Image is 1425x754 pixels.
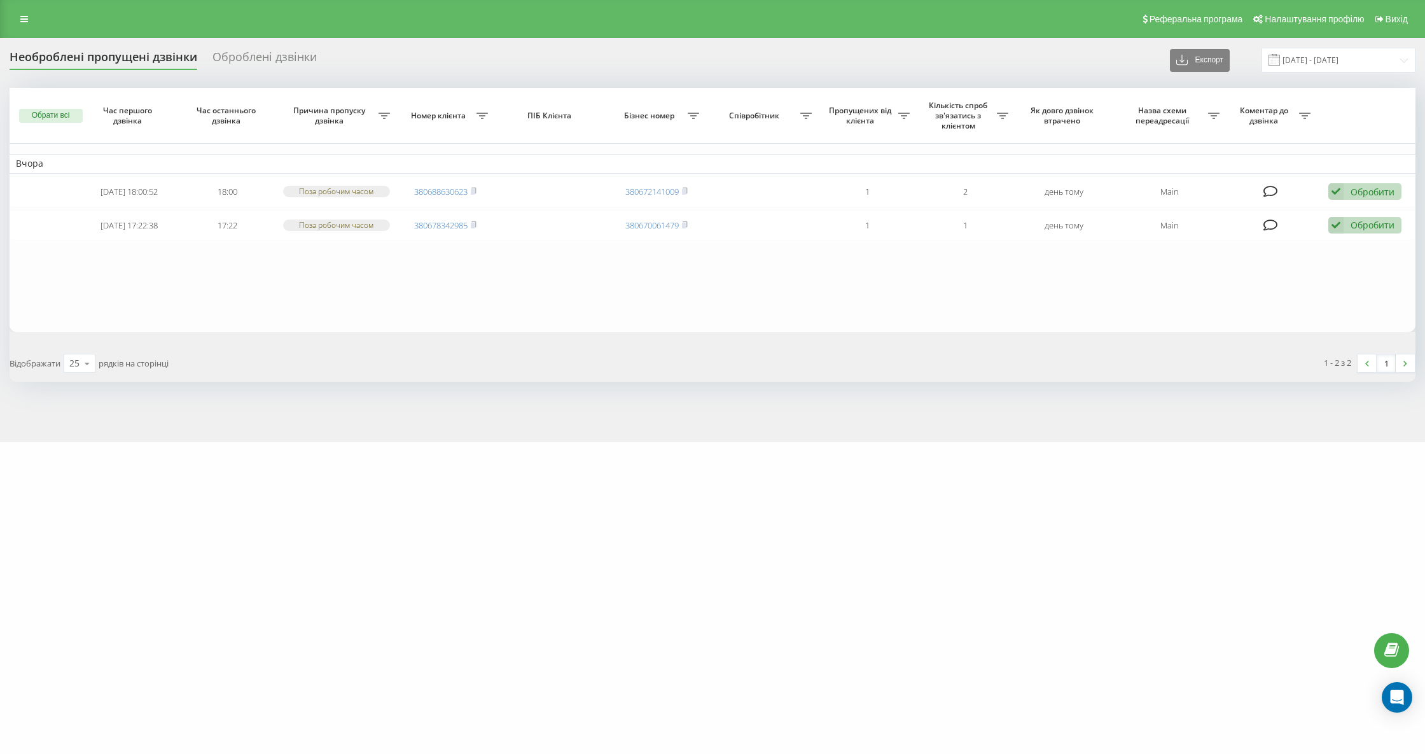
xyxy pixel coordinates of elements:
[1265,14,1364,24] span: Налаштування профілю
[283,186,389,197] div: Поза робочим часом
[824,106,899,125] span: Пропущених від клієнта
[178,176,277,207] td: 18:00
[19,109,83,123] button: Обрати всі
[80,210,179,241] td: [DATE] 17:22:38
[1386,14,1408,24] span: Вихід
[1015,176,1113,207] td: день тому
[1015,210,1113,241] td: день тому
[1113,210,1226,241] td: Main
[99,358,169,369] span: рядків на сторінці
[1377,354,1396,372] a: 1
[414,220,468,231] a: 380678342985
[10,358,60,369] span: Відображати
[10,154,1415,173] td: Вчора
[90,106,167,125] span: Час першого дзвінка
[1120,106,1208,125] span: Назва схеми переадресації
[1232,106,1300,125] span: Коментар до дзвінка
[189,106,266,125] span: Час останнього дзвінка
[10,50,197,70] div: Необроблені пропущені дзвінки
[1324,356,1351,369] div: 1 - 2 з 2
[916,210,1015,241] td: 1
[1170,49,1230,72] button: Експорт
[178,210,277,241] td: 17:22
[1025,106,1102,125] span: Як довго дзвінок втрачено
[1113,176,1226,207] td: Main
[80,176,179,207] td: [DATE] 18:00:52
[1351,186,1394,198] div: Обробити
[818,210,917,241] td: 1
[1150,14,1243,24] span: Реферальна програма
[283,106,379,125] span: Причина пропуску дзвінка
[506,111,595,121] span: ПІБ Клієнта
[922,101,997,130] span: Кількість спроб зв'язатись з клієнтом
[1351,219,1394,231] div: Обробити
[818,176,917,207] td: 1
[414,186,468,197] a: 380688630623
[1382,682,1412,713] div: Open Intercom Messenger
[283,220,389,230] div: Поза робочим часом
[613,111,688,121] span: Бізнес номер
[625,186,679,197] a: 380672141009
[712,111,800,121] span: Співробітник
[916,176,1015,207] td: 2
[403,111,477,121] span: Номер клієнта
[625,220,679,231] a: 380670061479
[69,357,80,370] div: 25
[212,50,317,70] div: Оброблені дзвінки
